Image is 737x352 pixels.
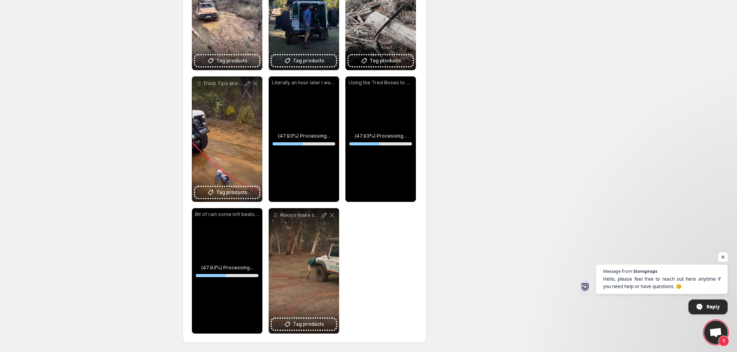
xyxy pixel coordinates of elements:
[216,189,247,196] span: Tag products
[269,76,339,202] div: Literally an hour later I was winching up a clay-covered hill with no traction and no one around ...
[269,208,339,334] div: Always make sure to load up your winch rope before pulling your friends out of the bog If you don...
[195,187,259,198] button: Tag products
[370,57,401,65] span: Tag products
[706,300,720,314] span: Reply
[718,336,729,347] span: 1
[195,55,259,66] button: Tag products
[272,55,336,66] button: Tag products
[203,80,244,87] p: Track Tips and Tricks Tip 1 Wear clothes you dont mind losing to the mud monster Seriously its ba...
[704,321,728,344] a: Open chat
[293,57,324,65] span: Tag products
[349,80,413,86] p: Using the Tred Boxes to help the cooker through its last dance Its time to say goodbye to old fai...
[603,269,632,273] span: Message from
[345,76,416,202] div: Using the Tred Boxes to help the cooker through its last dance Its time to say goodbye to old fai...
[192,76,262,202] div: Track Tips and Tricks Tip 1 Wear clothes you dont mind losing to the mud monster Seriously its ba...
[195,211,259,218] p: Bit of rain some lofi beats and cruising through the [PERSON_NAME] is good for the soul i reckon
[272,319,336,330] button: Tag products
[603,275,721,290] span: Hello, please feel free to reach out here anytime if you need help or have questions. 😊
[280,212,320,218] p: Always make sure to load up your winch rope before pulling your friends out of the bog If you don...
[272,80,336,86] p: Literally an hour later I was winching up a clay-covered hill with no traction and no one around ...
[349,55,413,66] button: Tag products
[633,269,657,273] span: Storeprops
[216,57,247,65] span: Tag products
[192,208,262,334] div: Bit of rain some lofi beats and cruising through the [PERSON_NAME] is good for the soul i reckon(...
[293,320,324,328] span: Tag products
